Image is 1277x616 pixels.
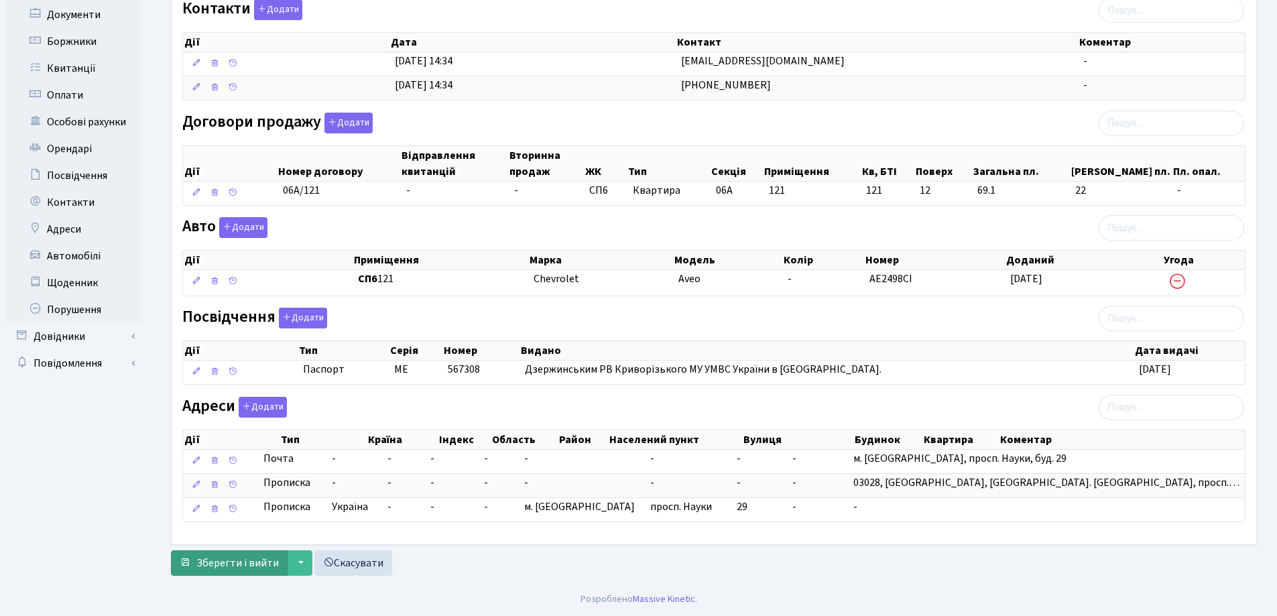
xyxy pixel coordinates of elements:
[484,475,488,490] span: -
[7,189,141,216] a: Контакти
[7,350,141,377] a: Повідомлення
[7,296,141,323] a: Порушення
[581,592,697,607] div: Розроблено .
[183,341,298,360] th: Дії
[1172,146,1245,181] th: Пл. опал.
[321,110,373,133] a: Додати
[972,146,1071,181] th: Загальна пл.
[484,499,488,514] span: -
[1005,251,1162,269] th: Доданий
[524,499,635,514] span: м. [GEOGRAPHIC_DATA]
[491,430,558,449] th: Область
[1010,271,1042,286] span: [DATE]
[277,146,401,181] th: Номер договору
[1070,146,1172,181] th: [PERSON_NAME] пл.
[853,430,922,449] th: Будинок
[332,475,377,491] span: -
[534,271,579,286] span: Chevrolet
[1078,33,1245,52] th: Коментар
[922,430,999,449] th: Квартира
[196,556,279,570] span: Зберегти і вийти
[864,251,1005,269] th: Номер
[1099,111,1244,136] input: Пошук...
[977,183,1065,198] span: 69.1
[219,217,267,238] button: Авто
[792,451,796,466] span: -
[914,146,972,181] th: Поверх
[182,397,287,418] label: Адреси
[484,451,488,466] span: -
[303,362,383,377] span: Паспорт
[7,216,141,243] a: Адреси
[1162,251,1245,269] th: Угода
[792,499,796,514] span: -
[710,146,764,181] th: Секція
[7,55,141,82] a: Квитанції
[298,341,389,360] th: Тип
[681,78,771,93] span: [PHONE_NUMBER]
[7,109,141,135] a: Особові рахунки
[389,341,442,360] th: Серія
[387,499,391,514] span: -
[514,183,518,198] span: -
[676,33,1078,52] th: Контакт
[650,451,654,466] span: -
[367,430,438,449] th: Країна
[389,33,676,52] th: Дата
[763,146,860,181] th: Приміщення
[558,430,608,449] th: Район
[633,592,695,606] a: Massive Kinetic
[183,251,353,269] th: Дії
[861,146,914,181] th: Кв, БТІ
[866,183,909,198] span: 121
[1083,78,1087,93] span: -
[737,499,747,514] span: 29
[314,550,392,576] a: Скасувати
[528,251,674,269] th: Марка
[737,475,741,490] span: -
[853,499,857,514] span: -
[395,54,452,68] span: [DATE] 14:34
[608,430,742,449] th: Населений пункт
[589,183,622,198] span: СП6
[1099,306,1244,331] input: Пошук...
[742,430,853,449] th: Вулиця
[263,499,310,515] span: Прописка
[7,243,141,269] a: Автомобілі
[737,451,741,466] span: -
[438,430,491,449] th: Індекс
[681,54,845,68] span: [EMAIL_ADDRESS][DOMAIN_NAME]
[394,362,408,377] span: МЕ
[7,28,141,55] a: Боржники
[999,430,1245,449] th: Коментар
[716,183,733,198] span: 06А
[524,451,528,466] span: -
[400,146,508,181] th: Відправлення квитанцій
[627,146,709,181] th: Тип
[235,394,287,418] a: Додати
[7,135,141,162] a: Орендарі
[182,113,373,133] label: Договори продажу
[1075,183,1166,198] span: 22
[406,183,410,198] span: -
[263,451,294,467] span: Почта
[650,499,712,514] span: просп. Науки
[7,269,141,296] a: Щоденник
[430,451,434,466] span: -
[853,451,1067,466] span: м. [GEOGRAPHIC_DATA], просп. Науки, буд. 29
[7,162,141,189] a: Посвідчення
[1099,395,1244,420] input: Пошук...
[7,1,141,28] a: Документи
[1134,341,1245,360] th: Дата видачі
[853,475,1239,490] span: 03028, [GEOGRAPHIC_DATA], [GEOGRAPHIC_DATA]. [GEOGRAPHIC_DATA], просп.…
[358,271,377,286] b: СП6
[353,251,528,269] th: Приміщення
[584,146,627,181] th: ЖК
[633,183,705,198] span: Квартира
[1099,215,1244,241] input: Пошук...
[280,430,367,449] th: Тип
[276,306,327,329] a: Додати
[279,308,327,328] button: Посвідчення
[183,430,280,449] th: Дії
[324,113,373,133] button: Договори продажу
